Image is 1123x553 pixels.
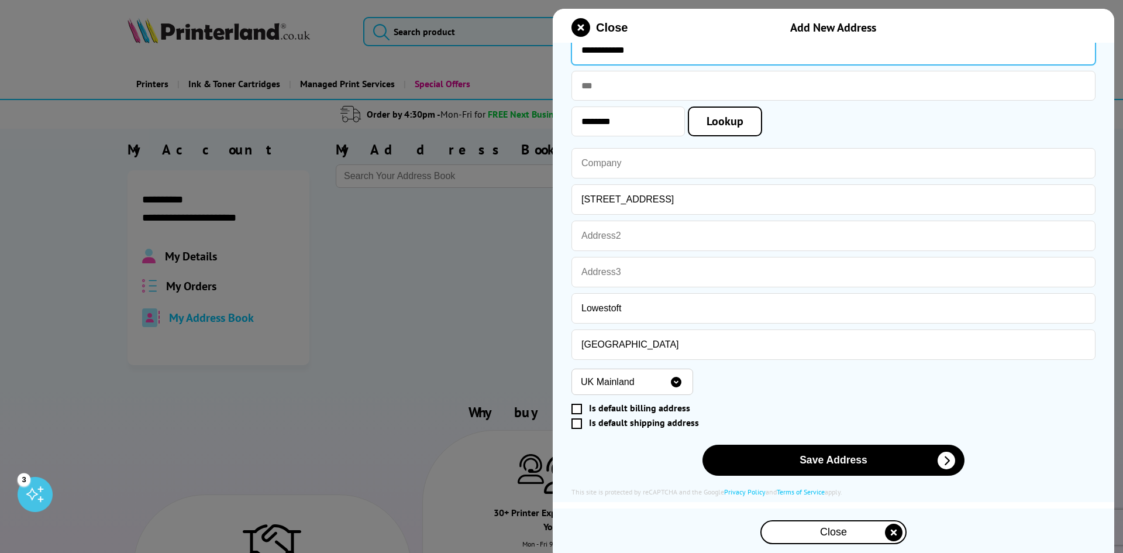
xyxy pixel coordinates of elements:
[571,257,1096,287] input: Address3
[589,404,690,413] span: Is default billing address
[571,221,1096,251] input: Address2
[571,487,1096,496] div: This site is protected by reCAPTCHA and the Google and apply.
[707,114,743,129] span: Lookup
[589,418,699,427] span: Is default shipping address
[571,184,1096,215] input: Address1
[571,18,628,37] button: close modal
[820,526,847,538] span: Close
[777,487,825,496] a: Terms of Service
[676,20,991,35] div: Add New Address
[688,107,762,136] a: Lookup
[596,21,628,35] span: Close
[18,473,30,486] div: 3
[571,329,1096,360] input: County
[724,487,766,496] a: Privacy Policy
[571,148,1096,178] input: Company
[760,520,907,544] button: close modal
[571,293,1096,324] input: City
[702,445,964,476] button: Save Address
